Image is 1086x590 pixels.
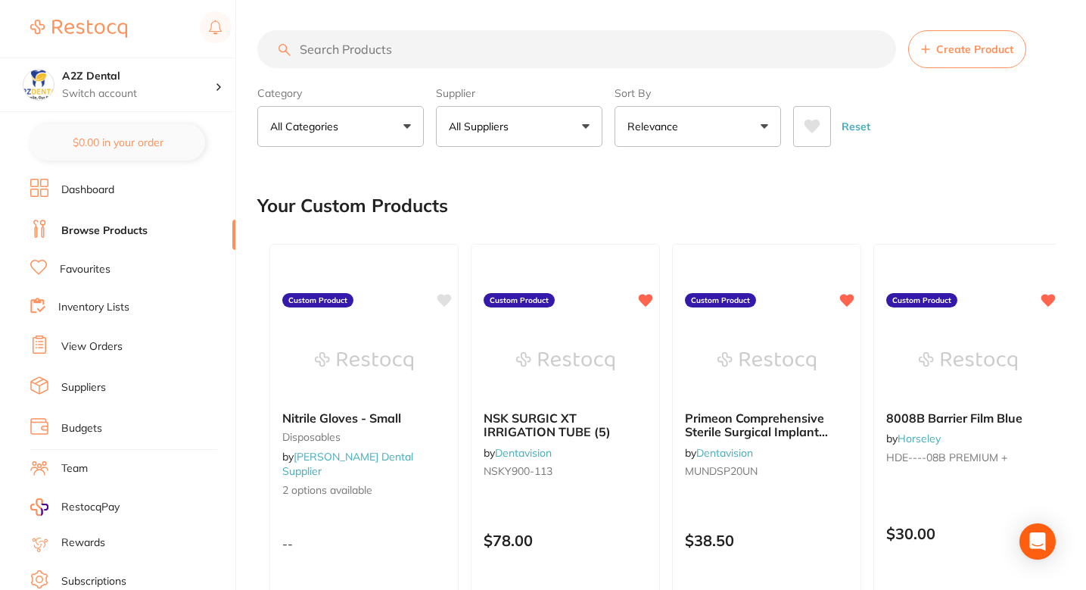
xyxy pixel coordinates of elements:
[615,106,781,147] button: Relevance
[282,450,413,477] span: by
[886,293,957,308] label: Custom Product
[685,446,753,460] span: by
[282,483,446,498] span: 2 options available
[61,461,88,476] a: Team
[62,86,215,101] p: Switch account
[61,574,126,589] a: Subscriptions
[30,124,205,161] button: $0.00 in your order
[270,537,458,551] div: --
[837,106,875,147] button: Reset
[936,43,1013,55] span: Create Product
[23,70,54,100] img: A2Z Dental
[61,380,106,395] a: Suppliers
[61,183,114,198] a: Dashboard
[886,525,1050,542] p: $30.00
[270,119,344,134] p: All Categories
[696,446,753,460] a: Dentavision
[484,465,647,477] small: NSKY900-113
[30,498,48,516] img: RestocqPay
[627,119,684,134] p: Relevance
[484,411,647,439] b: NSK SURGIC XT IRRIGATION TUBE (5)
[717,323,816,399] img: Primeon Comprehensive Sterile Surgical Implant Drape Pack
[282,450,413,477] a: [PERSON_NAME] Dental Supplier
[436,86,602,100] label: Supplier
[30,11,127,46] a: Restocq Logo
[282,431,446,443] small: disposables
[61,535,105,551] a: Rewards
[257,106,424,147] button: All Categories
[257,86,424,100] label: Category
[908,30,1026,68] button: Create Product
[61,223,148,239] a: Browse Products
[282,411,446,425] b: Nitrile Gloves - Small
[257,195,448,217] h2: Your Custom Products
[30,498,120,516] a: RestocqPay
[495,446,552,460] a: Dentavision
[886,451,1050,464] small: HDE----08B PREMIUM +
[685,465,848,477] small: MUNDSP20UN
[484,532,647,549] p: $78.00
[685,532,848,549] p: $38.50
[436,106,602,147] button: All Suppliers
[898,432,941,445] a: Horseley
[484,446,552,460] span: by
[61,500,120,515] span: RestocqPay
[61,339,123,354] a: View Orders
[685,293,756,308] label: Custom Product
[449,119,515,134] p: All Suppliers
[615,86,781,100] label: Sort By
[315,323,413,399] img: Nitrile Gloves - Small
[61,421,102,436] a: Budgets
[516,323,615,399] img: NSK SURGIC XT IRRIGATION TUBE (5)
[58,300,129,315] a: Inventory Lists
[1019,523,1056,560] div: Open Intercom Messenger
[685,411,848,439] b: Primeon Comprehensive Sterile Surgical Implant Drape Pack
[30,20,127,38] img: Restocq Logo
[919,323,1017,399] img: 8008B Barrier Film Blue
[282,293,353,308] label: Custom Product
[60,262,110,277] a: Favourites
[62,69,215,84] h4: A2Z Dental
[886,432,941,445] span: by
[484,293,555,308] label: Custom Product
[257,30,896,68] input: Search Products
[886,411,1050,425] b: 8008B Barrier Film Blue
